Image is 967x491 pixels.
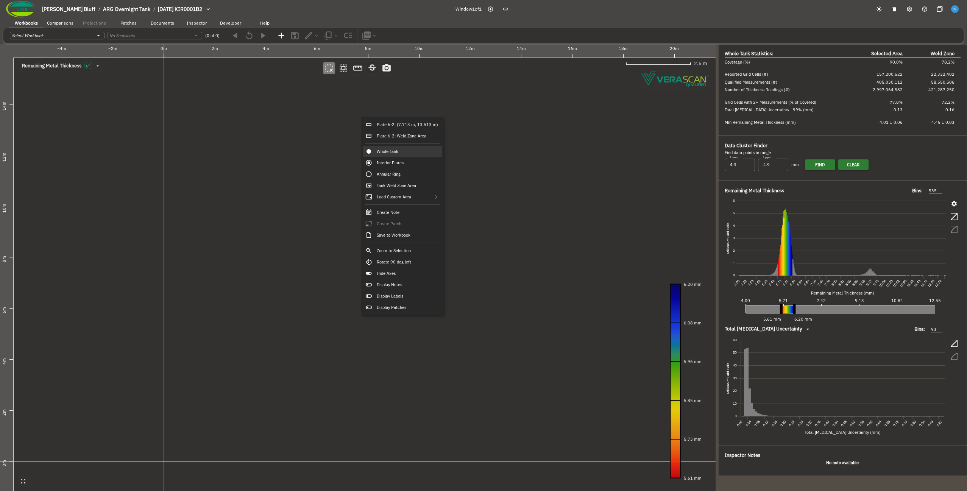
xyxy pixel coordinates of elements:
span: Window 1 of 1 [455,6,482,12]
div: Tank Weld Zone Area [363,180,442,191]
text: 5.85 mm [684,398,702,403]
b: No note available [826,460,859,465]
span: Bins: [914,326,925,333]
div: Load Custom Area [363,191,442,203]
span: Total [MEDICAL_DATA] Uncertainty [725,326,802,332]
text: 6.08 mm [684,320,702,326]
span: 0.13 [894,107,903,112]
span: (0 of 0) [205,33,220,39]
span: Total [MEDICAL_DATA] Uncertainty - 99% (mm) [725,107,814,112]
div: Create Note [363,207,442,218]
span: Number of Thickness Readings (#) [725,87,790,92]
span: 77.8% [890,100,903,105]
div: Zoom to Selection [363,245,442,256]
div: Display Labels [363,290,442,302]
span: Remaining Metal Thickness [725,187,784,195]
span: Inspector [187,20,207,26]
span: Reported Grid Cells (#) [725,72,768,77]
span: 72.2% [942,100,955,105]
div: Rotate 90 deg left [363,256,442,268]
span: Comparisons [47,20,73,26]
div: Annular Ring [363,168,442,180]
span: 157,200,522 [877,72,903,77]
i: Select Workbook [12,33,44,38]
span: Documents [151,20,174,26]
span: Workbooks [15,20,38,26]
span: Clear [847,161,859,168]
span: 90.0% [890,59,903,65]
span: Grid Cells with 2+ Measurements (% of Covered) [725,100,816,105]
span: 78.2% [942,59,955,65]
div: Interior Plates [363,157,442,168]
span: ARG Overnight Tank [103,6,150,12]
span: 58,550,506 [931,79,955,85]
span: Find [815,161,825,168]
label: Upper [763,155,772,160]
span: [PERSON_NAME] Bluff [42,6,95,12]
div: Create Patch [363,218,442,229]
div: Display Patches [363,302,442,313]
span: 2.5 m [694,60,707,67]
div: Save to Workbook [363,229,442,241]
span: Min Remaining Metal Thickness (mm) [725,120,796,125]
text: 6.20 mm [684,282,702,287]
img: Verascope qualified watermark [641,72,709,87]
button: Clear [838,159,869,170]
div: Plate 6-2: Weld Zone Area [363,130,442,142]
span: Remaining Metal Thickness [22,63,81,69]
span: Whole Tank Statistics: [725,50,774,57]
span: 0.16 [945,107,955,112]
button: Find [805,159,835,170]
i: No Snapshots [109,33,135,38]
div: Whole Tank [363,146,442,157]
div: Display Notes [363,279,442,290]
span: Inspector Notes [725,452,760,458]
span: Weld Zone [931,50,955,57]
span: Selected Area [871,50,903,57]
label: Lower [730,155,739,160]
img: f6ffcea323530ad0f5eeb9c9447a59c5 [951,5,958,12]
span: 421,287,250 [928,87,955,92]
img: Company Logo [6,1,36,17]
img: icon in the dropdown [84,62,92,69]
button: breadcrumb [39,3,218,16]
span: 405,030,112 [877,79,903,85]
li: / [98,6,100,12]
span: Qualified Measurements (#) [725,79,777,85]
span: 2,997,064,582 [873,87,903,92]
span: 4.45 ± 0.03 [931,120,955,125]
text: 5.73 mm [684,436,702,442]
span: 22,332,402 [931,72,955,77]
span: [DATE] KIR0001B2 [158,6,202,12]
div: Hide Axes [363,268,442,279]
span: mm [791,162,799,168]
text: 5.96 mm [684,359,702,364]
span: Data Cluster Finder [725,142,767,149]
span: Bins: [912,187,923,195]
div: Find data points in range [725,150,961,156]
nav: breadcrumb [42,5,202,13]
li: / [153,6,155,12]
text: 5.61 mm [684,475,702,481]
span: Developer [220,20,241,26]
span: Coverage (%) [725,59,750,65]
span: 4.01 ± 0.06 [880,120,903,125]
div: Plate 6-2: (7.713 m, 13.513 m) [363,119,442,130]
span: Patches [120,20,137,26]
span: Help [260,20,270,26]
